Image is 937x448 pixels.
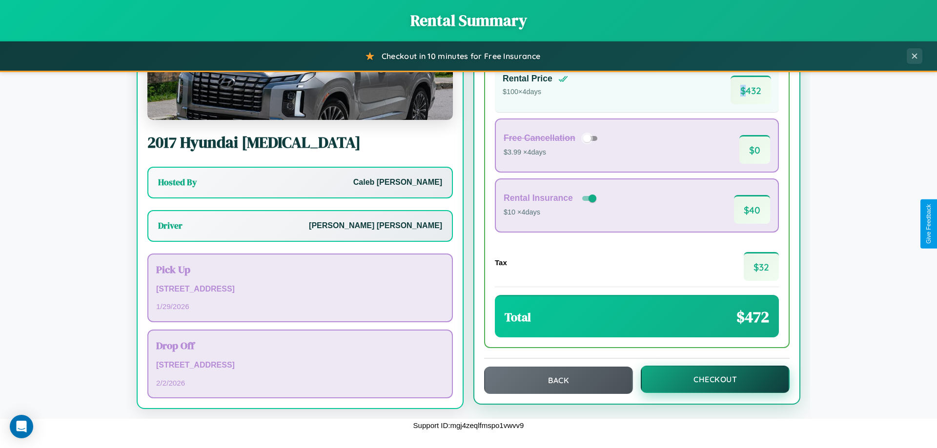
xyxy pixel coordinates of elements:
h4: Rental Insurance [504,193,573,203]
p: Support ID: mgj4zeqlfmspo1vwvv9 [413,419,524,432]
div: Open Intercom Messenger [10,415,33,438]
h3: Pick Up [156,262,444,276]
p: [PERSON_NAME] [PERSON_NAME] [309,219,442,233]
span: Checkout in 10 minutes for Free Insurance [382,51,540,61]
span: $ 0 [739,135,770,164]
p: 1 / 29 / 2026 [156,300,444,313]
p: $3.99 × 4 days [504,146,601,159]
p: $10 × 4 days [504,206,598,219]
h4: Tax [495,258,507,267]
p: 2 / 2 / 2026 [156,376,444,390]
button: Back [484,367,633,394]
h4: Free Cancellation [504,133,575,143]
span: $ 472 [736,306,769,328]
h4: Rental Price [503,74,552,84]
h2: 2017 Hyundai [MEDICAL_DATA] [147,132,453,153]
h3: Drop Off [156,338,444,352]
p: [STREET_ADDRESS] [156,358,444,372]
span: $ 40 [734,195,770,224]
h3: Driver [158,220,183,232]
h3: Total [505,309,531,325]
h1: Rental Summary [10,10,927,31]
h3: Hosted By [158,176,197,188]
p: Caleb [PERSON_NAME] [353,175,442,190]
div: Give Feedback [925,204,932,244]
p: [STREET_ADDRESS] [156,282,444,296]
span: $ 32 [744,252,779,281]
button: Checkout [641,366,790,393]
span: $ 432 [731,76,771,104]
p: $ 100 × 4 days [503,86,568,98]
